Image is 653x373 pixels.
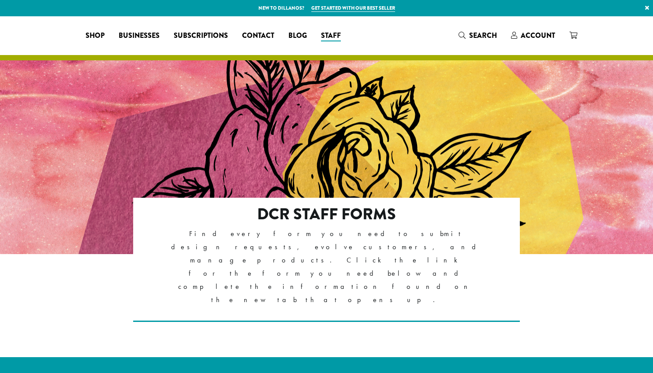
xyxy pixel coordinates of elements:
[321,30,341,41] span: Staff
[171,205,482,224] h2: DCR Staff Forms
[171,227,482,307] p: Find every form you need to submit design requests, evolve customers, and manage products. Click ...
[242,30,274,41] span: Contact
[78,29,112,43] a: Shop
[288,30,307,41] span: Blog
[119,30,160,41] span: Businesses
[452,28,504,43] a: Search
[311,4,395,12] a: Get started with our best seller
[469,30,497,41] span: Search
[314,29,348,43] a: Staff
[521,30,555,41] span: Account
[86,30,104,41] span: Shop
[174,30,228,41] span: Subscriptions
